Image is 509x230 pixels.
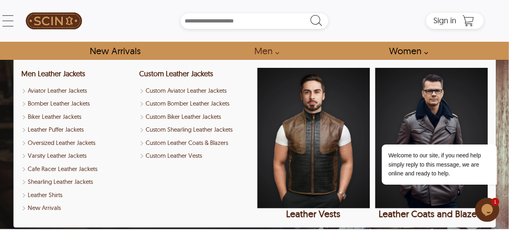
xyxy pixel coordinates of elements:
a: Shop Leather Puffer Jackets [21,125,134,134]
a: shop men's leather jackets [245,42,284,60]
a: Shop Custom Shearling Leather Jackets [139,125,252,134]
a: Leather Coats and Blazers [375,68,488,220]
a: Shop Custom Leather Coats & Blazers [139,138,252,148]
span: Sign in [433,15,456,25]
a: SCIN [25,4,82,38]
a: Shop Men Cafe Racer Leather Jackets [21,165,134,174]
iframe: chat widget [356,72,501,194]
div: Leather Vests [257,208,370,220]
a: Shop Men Bomber Leather Jackets [21,99,134,108]
img: SCIN [26,4,82,38]
a: Shop Men Biker Leather Jackets [21,112,134,122]
a: Shop Oversized Leather Jackets [21,138,134,148]
img: Leather Coats and Blazers [375,68,488,208]
a: Shop Custom Biker Leather Jackets [139,112,252,122]
a: Shop New Arrivals [21,204,134,213]
a: Shop Women Leather Jackets [380,42,433,60]
iframe: chat widget [475,198,501,222]
a: Sign in [433,18,456,24]
a: Leather Vests [257,68,370,220]
a: Shopping Cart [460,15,476,27]
div: Leather Coats and Blazers [375,208,488,220]
a: Shop New Arrivals [80,42,149,60]
a: Shop Custom Bomber Leather Jackets [139,99,252,108]
a: Custom Leather Jackets [139,69,213,78]
img: Leather Vests [257,68,370,208]
a: Shop Men Shearling Leather Jackets [21,177,134,187]
a: Shop Varsity Leather Jackets [21,151,134,161]
a: Shop Leather Shirts [21,191,134,200]
a: Shop Custom Leather Vests [139,151,252,161]
a: Shop Men Leather Jackets [21,69,85,78]
a: Custom Aviator Leather Jackets [139,86,252,96]
a: Shop Men Aviator Leather Jackets [21,86,134,96]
